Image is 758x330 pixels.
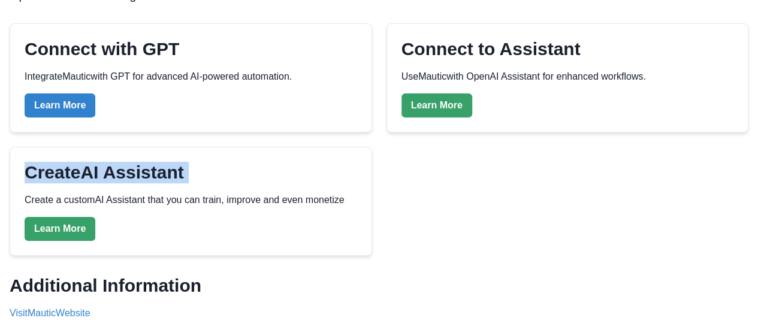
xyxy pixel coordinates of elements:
h2: Additional Information [10,275,748,296]
a: Learn More [25,217,95,241]
p: Create a custom AI Assistant that you can train, improve and even monetize [25,193,345,207]
a: Visit Mautic Website [10,308,90,318]
a: Learn More [401,93,472,117]
a: Learn More [25,93,95,117]
h2: Connect to Assistant [401,38,581,60]
p: Use Mautic with OpenAI Assistant for enhanced workflows. [401,69,646,84]
p: Integrate Mautic with GPT for advanced AI-powered automation. [25,69,292,84]
h2: Connect with GPT [25,38,179,60]
h2: Create AI Assistant [25,162,184,183]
